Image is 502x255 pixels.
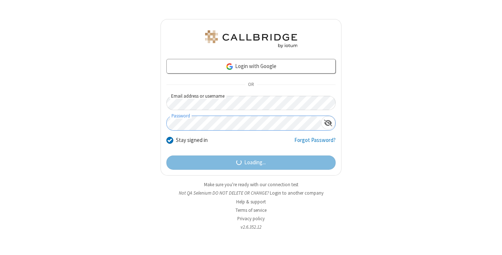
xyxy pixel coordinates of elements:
li: v2.6.352.12 [161,224,341,230]
div: Show password [321,116,335,130]
img: QA Selenium DO NOT DELETE OR CHANGE [204,30,299,48]
button: Loading... [166,155,336,170]
a: Privacy policy [237,215,265,222]
a: Forgot Password? [294,136,336,150]
input: Email address or username [166,96,336,110]
iframe: Chat [484,236,497,250]
span: OR [245,80,257,90]
input: Password [167,116,321,130]
img: google-icon.png [226,63,234,71]
span: Loading... [244,158,266,167]
button: Login to another company [270,190,324,196]
li: Not QA Selenium DO NOT DELETE OR CHANGE? [161,190,341,196]
a: Help & support [236,199,266,205]
a: Make sure you're ready with our connection test [204,181,298,188]
a: Terms of service [235,207,267,213]
label: Stay signed in [176,136,208,145]
a: Login with Google [166,59,336,74]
